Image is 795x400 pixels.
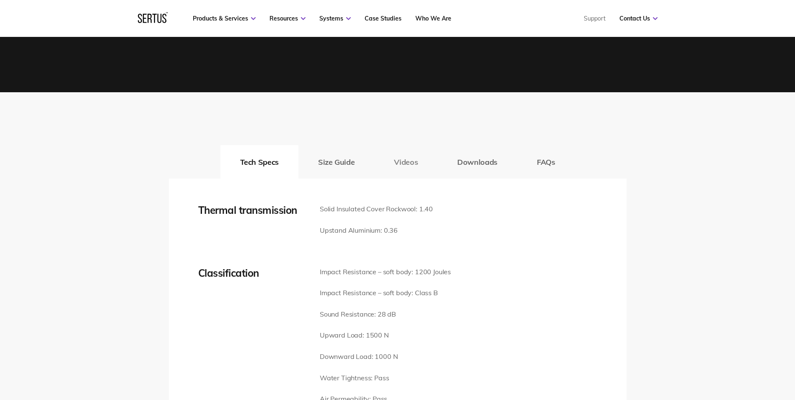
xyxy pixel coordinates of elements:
[320,288,451,299] p: Impact Resistance – soft body: Class B
[193,15,256,22] a: Products & Services
[365,15,401,22] a: Case Studies
[438,145,517,179] button: Downloads
[644,303,795,400] iframe: Chat Widget
[320,309,451,320] p: Sound Resistance: 28 dB
[320,267,451,278] p: Impact Resistance – soft body: 1200 Joules
[374,145,438,179] button: Videos
[320,204,433,215] p: Solid Insulated Cover Rockwool: 1.40
[269,15,306,22] a: Resources
[198,267,307,279] div: Classification
[415,15,451,22] a: Who We Are
[319,15,351,22] a: Systems
[320,225,433,236] p: Upstand Aluminium: 0.36
[320,330,451,341] p: Upward Load: 1500 N
[320,351,451,362] p: Downward Load: 1000 N
[320,373,451,384] p: Water Tightness: Pass
[619,15,658,22] a: Contact Us
[584,15,606,22] a: Support
[517,145,575,179] button: FAQs
[198,204,307,216] div: Thermal transmission
[298,145,374,179] button: Size Guide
